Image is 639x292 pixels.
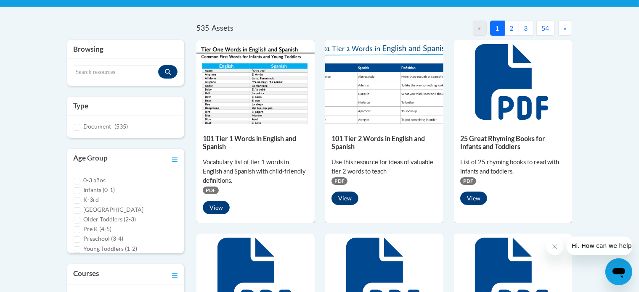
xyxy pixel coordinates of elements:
[519,21,533,36] button: 3
[74,65,159,79] input: Search resources
[84,205,144,214] label: [GEOGRAPHIC_DATA]
[203,201,230,214] button: View
[460,192,487,205] button: View
[84,234,124,243] label: Preschool (3-4)
[460,158,566,176] div: List of 25 rhyming books to read with infants and toddlers.
[74,153,108,165] h3: Age Group
[115,123,128,130] span: (535)
[84,224,112,234] label: Pre K (4-5)
[172,153,178,165] a: Toggle collapse
[203,134,308,151] h5: 101 Tier 1 Words in English and Spanish
[196,24,209,32] span: 535
[564,24,567,32] span: »
[158,65,178,79] button: Search resources
[212,24,234,32] span: Assets
[74,44,178,54] h3: Browsing
[74,101,178,111] h3: Type
[331,158,437,176] div: Use this resource for ideas of valuable tier 2 words to teach
[84,195,99,204] label: K-3rd
[172,268,178,280] a: Toggle collapse
[203,187,219,194] span: PDF
[558,21,572,36] button: Next
[84,123,111,130] span: Document
[74,268,99,280] h3: Courses
[490,21,505,36] button: 1
[84,185,115,195] label: Infants (0-1)
[331,192,358,205] button: View
[5,6,68,13] span: Hi. How can we help?
[546,238,563,255] iframe: Close message
[460,134,566,151] h5: 25 Great Rhyming Books for Infants and Toddlers
[84,215,136,224] label: Older Toddlers (2-3)
[325,40,443,124] img: 836e94b2-264a-47ae-9840-fb2574307f3b.pdf
[84,176,106,185] label: 0-3 años
[203,158,308,185] div: Vocabulary list of tier 1 words in English and Spanish with child-friendly definitions.
[196,40,315,124] img: d35314be-4b7e-462d-8f95-b17e3d3bb747.pdf
[331,134,437,151] h5: 101 Tier 2 Words in English and Spanish
[460,177,476,185] span: PDF
[567,237,632,255] iframe: Message from company
[84,244,138,253] label: Young Toddlers (1-2)
[331,177,347,185] span: PDF
[504,21,519,36] button: 2
[384,21,572,36] nav: Pagination Navigation
[536,21,555,36] button: 54
[605,258,632,285] iframe: Button to launch messaging window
